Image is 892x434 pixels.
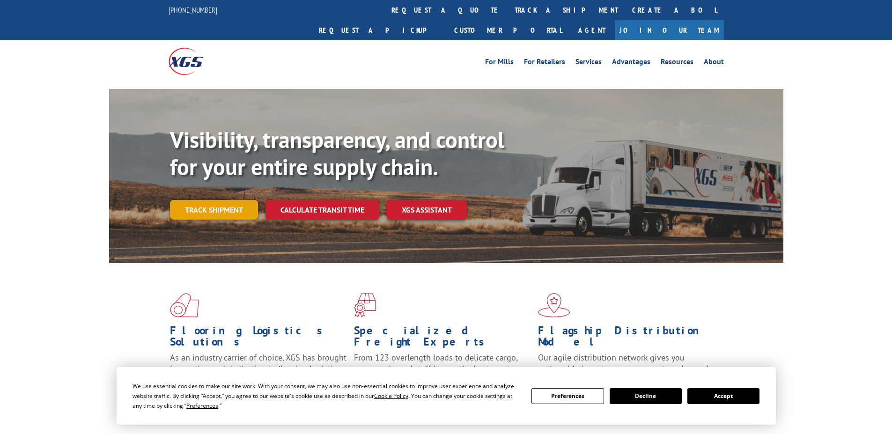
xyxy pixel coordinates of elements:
a: Services [575,58,602,68]
img: xgs-icon-total-supply-chain-intelligence-red [170,293,199,317]
div: Cookie Consent Prompt [117,367,776,425]
button: Accept [687,388,759,404]
h1: Specialized Freight Experts [354,325,531,352]
a: Resources [661,58,693,68]
a: About [704,58,724,68]
span: Preferences [186,402,218,410]
a: Request a pickup [312,20,447,40]
span: As an industry carrier of choice, XGS has brought innovation and dedication to flooring logistics... [170,352,346,385]
a: Track shipment [170,200,258,220]
span: Cookie Policy [374,392,408,400]
h1: Flooring Logistics Solutions [170,325,347,352]
span: Our agile distribution network gives you nationwide inventory management on demand. [538,352,710,374]
a: Calculate transit time [265,200,379,220]
a: Advantages [612,58,650,68]
a: Join Our Team [615,20,724,40]
a: For Retailers [524,58,565,68]
b: Visibility, transparency, and control for your entire supply chain. [170,125,504,181]
button: Preferences [531,388,604,404]
img: xgs-icon-focused-on-flooring-red [354,293,376,317]
p: From 123 overlength loads to delicate cargo, our experienced staff knows the best way to move you... [354,352,531,394]
h1: Flagship Distribution Model [538,325,715,352]
img: xgs-icon-flagship-distribution-model-red [538,293,570,317]
button: Decline [610,388,682,404]
a: Customer Portal [447,20,569,40]
a: Agent [569,20,615,40]
a: [PHONE_NUMBER] [169,5,217,15]
div: We use essential cookies to make our site work. With your consent, we may also use non-essential ... [133,381,520,411]
a: For Mills [485,58,514,68]
a: XGS ASSISTANT [387,200,467,220]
